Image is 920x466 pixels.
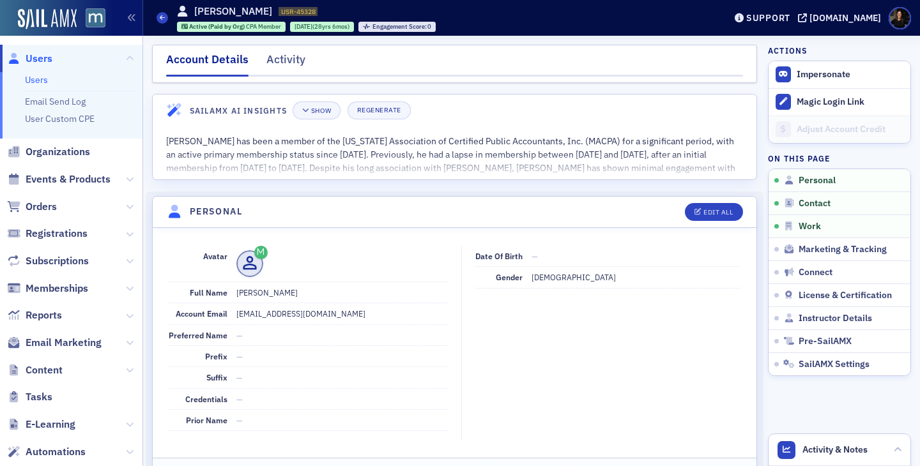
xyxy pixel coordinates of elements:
span: — [236,415,243,425]
span: License & Certification [799,290,892,301]
span: Suffix [206,372,227,382]
h4: Actions [768,45,808,56]
div: Show [311,107,331,114]
div: Support [746,12,790,24]
img: SailAMX [18,9,77,29]
span: Prior Name [186,415,227,425]
a: Events & Products [7,172,111,186]
dd: [PERSON_NAME] [236,282,448,303]
span: Account Email [176,308,227,319]
span: Events & Products [26,172,111,186]
a: E-Learning [7,417,75,432]
span: Marketing & Tracking [799,244,887,255]
span: Organizations [26,145,90,159]
a: Users [7,52,52,66]
span: — [236,351,243,361]
div: Account Details [166,51,249,77]
a: Tasks [7,390,52,404]
a: Active (Paid by Org) CPA Member [181,22,282,31]
span: — [532,251,538,261]
span: Memberships [26,282,88,296]
a: Email Send Log [25,96,86,107]
span: E-Learning [26,417,75,432]
span: Prefix [205,351,227,361]
button: [DOMAIN_NAME] [798,13,885,22]
div: Active (Paid by Org): Active (Paid by Org): CPA Member [177,22,286,32]
h4: SailAMX AI Insights [190,105,287,116]
div: [DOMAIN_NAME] [809,12,881,24]
a: Memberships [7,282,88,296]
a: View Homepage [77,8,105,30]
span: Content [26,363,63,377]
a: Users [25,74,48,86]
div: 0 [372,24,432,31]
span: [DATE] [295,22,312,31]
span: Connect [799,267,832,278]
span: Registrations [26,227,88,241]
dd: [EMAIL_ADDRESS][DOMAIN_NAME] [236,303,448,324]
span: Profile [889,7,911,29]
a: Orders [7,200,57,214]
img: SailAMX [86,8,105,28]
span: Instructor Details [799,313,872,324]
span: Activity & Notes [802,443,868,456]
a: Organizations [7,145,90,159]
span: Date of Birth [475,251,523,261]
span: Subscriptions [26,254,89,268]
span: CPA Member [246,22,281,31]
span: SailAMX Settings [799,359,870,370]
a: Subscriptions [7,254,89,268]
span: Automations [26,445,86,459]
span: Email Marketing [26,336,102,350]
div: (28yrs 6mos) [295,22,349,31]
div: 1997-04-03 00:00:00 [290,22,354,32]
span: — [236,330,243,340]
h4: Personal [190,205,242,218]
div: Adjust Account Credit [797,124,904,135]
span: Full Name [190,287,227,297]
span: Active (Paid by Org) [189,22,246,31]
span: Pre-SailAMX [799,336,852,347]
span: Orders [26,200,57,214]
span: Credentials [185,394,227,404]
a: User Custom CPE [25,113,95,124]
dd: [DEMOGRAPHIC_DATA] [532,267,740,287]
a: Email Marketing [7,336,102,350]
a: Automations [7,445,86,459]
a: Content [7,363,63,377]
span: Work [799,221,821,232]
span: Avatar [203,251,227,261]
button: Magic Login Link [769,88,910,116]
span: Preferred Name [169,330,227,340]
span: Tasks [26,390,52,404]
button: Show [293,101,341,119]
span: Gender [496,272,523,282]
span: Engagement Score : [372,22,428,31]
span: USR-45328 [281,7,316,16]
div: Magic Login Link [797,96,904,108]
span: Contact [799,198,831,209]
h4: On this page [768,153,911,164]
span: — [236,394,243,404]
button: Edit All [685,203,742,221]
a: Adjust Account Credit [769,116,910,143]
div: Edit All [703,209,733,216]
div: Engagement Score: 0 [358,22,436,32]
span: Users [26,52,52,66]
a: Reports [7,308,62,322]
div: Activity [266,51,305,75]
a: Registrations [7,227,88,241]
h1: [PERSON_NAME] [194,4,272,19]
span: — [236,372,243,382]
button: Impersonate [797,69,850,80]
span: Personal [799,175,836,186]
button: Regenerate [348,101,411,119]
span: Reports [26,308,62,322]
